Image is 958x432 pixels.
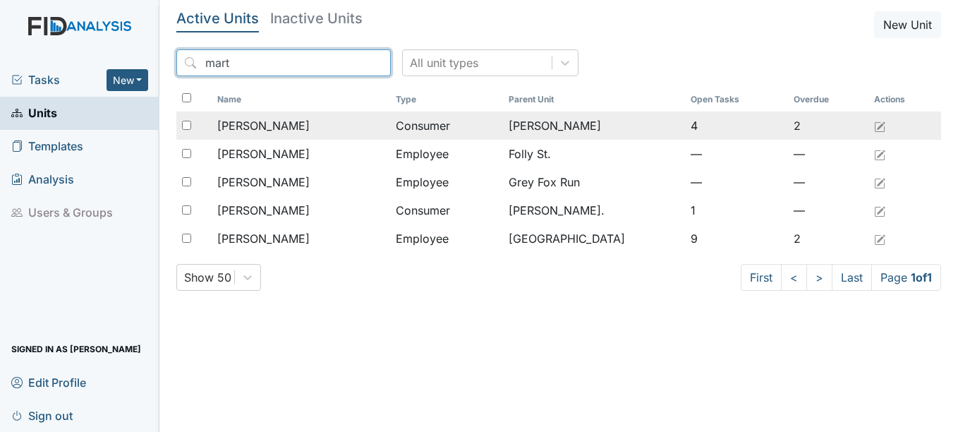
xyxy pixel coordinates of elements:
[11,71,107,88] a: Tasks
[11,169,74,191] span: Analysis
[217,145,310,162] span: [PERSON_NAME]
[871,264,941,291] span: Page
[685,168,788,196] td: —
[685,112,788,140] td: 4
[390,88,503,112] th: Toggle SortBy
[874,145,885,162] a: Edit
[741,264,782,291] a: First
[685,224,788,253] td: 9
[868,88,939,112] th: Actions
[806,264,832,291] a: >
[781,264,807,291] a: <
[217,174,310,191] span: [PERSON_NAME]
[874,174,885,191] a: Edit
[685,140,788,168] td: —
[182,93,191,102] input: Toggle All Rows Selected
[503,88,685,112] th: Toggle SortBy
[503,196,685,224] td: [PERSON_NAME].
[11,404,73,426] span: Sign out
[390,224,503,253] td: Employee
[788,168,868,196] td: —
[390,168,503,196] td: Employee
[11,338,141,360] span: Signed in as [PERSON_NAME]
[503,112,685,140] td: [PERSON_NAME]
[390,196,503,224] td: Consumer
[685,196,788,224] td: 1
[788,196,868,224] td: —
[832,264,872,291] a: Last
[217,202,310,219] span: [PERSON_NAME]
[390,140,503,168] td: Employee
[11,136,83,157] span: Templates
[874,230,885,247] a: Edit
[176,49,391,76] input: Search...
[741,264,941,291] nav: task-pagination
[176,11,259,25] h5: Active Units
[503,168,685,196] td: Grey Fox Run
[788,140,868,168] td: —
[788,224,868,253] td: 2
[788,88,868,112] th: Toggle SortBy
[874,117,885,134] a: Edit
[217,230,310,247] span: [PERSON_NAME]
[184,269,231,286] div: Show 50
[390,112,503,140] td: Consumer
[503,224,685,253] td: [GEOGRAPHIC_DATA]
[874,202,885,219] a: Edit
[107,69,149,91] button: New
[270,11,363,25] h5: Inactive Units
[11,102,57,124] span: Units
[911,270,932,284] strong: 1 of 1
[212,88,390,112] th: Toggle SortBy
[788,112,868,140] td: 2
[503,140,685,168] td: Folly St.
[11,371,86,393] span: Edit Profile
[874,11,941,38] button: New Unit
[685,88,788,112] th: Toggle SortBy
[410,54,478,71] div: All unit types
[217,117,310,134] span: [PERSON_NAME]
